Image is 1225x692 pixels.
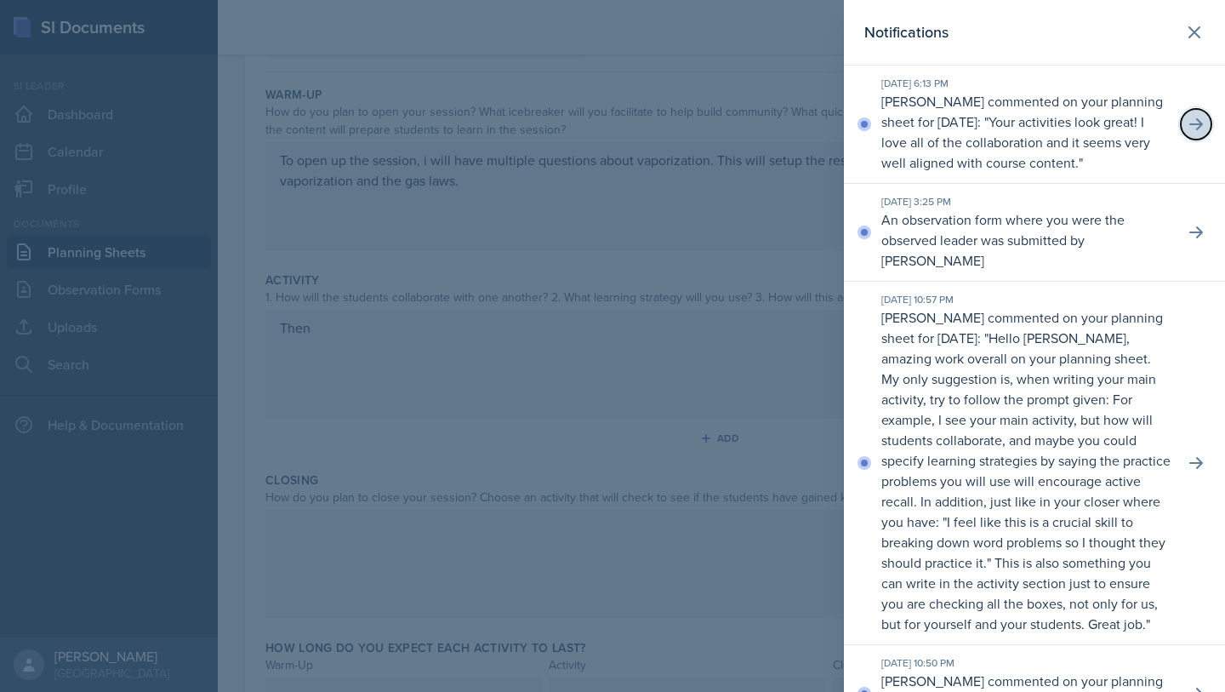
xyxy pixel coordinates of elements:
div: [DATE] 10:57 PM [881,292,1171,307]
div: [DATE] 3:25 PM [881,194,1171,209]
p: Hello [PERSON_NAME], amazing work overall on your planning sheet. My only suggestion is, when wri... [881,329,1171,633]
div: [DATE] 6:13 PM [881,76,1171,91]
p: [PERSON_NAME] commented on your planning sheet for [DATE]: " " [881,91,1171,173]
p: Your activities look great! I love all of the collaboration and it seems very well aligned with c... [881,112,1150,172]
div: [DATE] 10:50 PM [881,655,1171,671]
h2: Notifications [864,20,949,44]
p: An observation form where you were the observed leader was submitted by [PERSON_NAME] [881,209,1171,271]
p: [PERSON_NAME] commented on your planning sheet for [DATE]: " " [881,307,1171,634]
